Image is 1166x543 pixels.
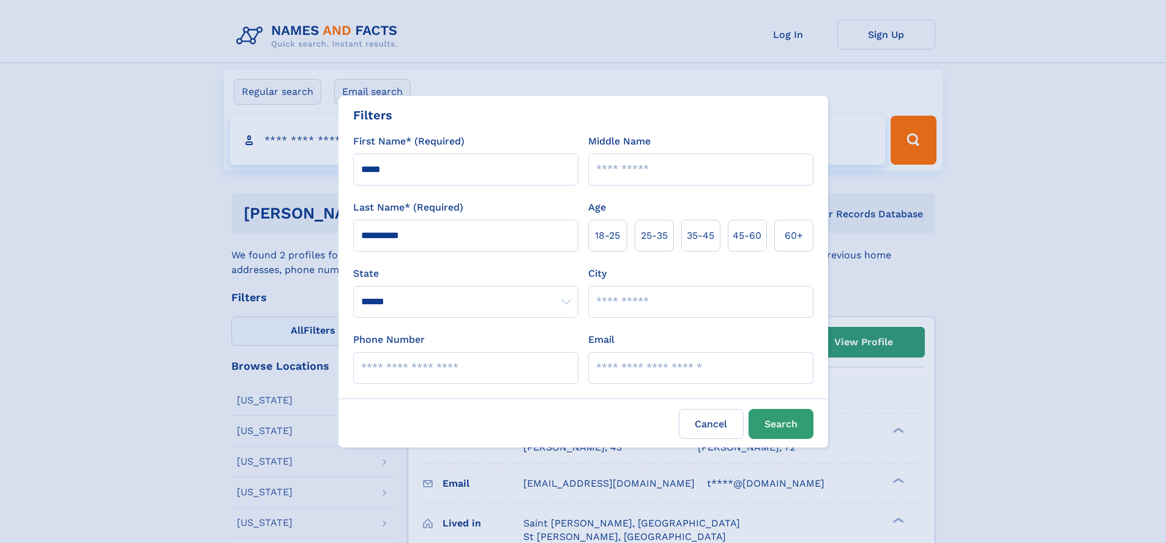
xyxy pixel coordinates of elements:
label: Cancel [679,409,744,439]
label: City [588,266,607,281]
label: Email [588,332,615,347]
label: First Name* (Required) [353,134,465,149]
label: Last Name* (Required) [353,200,463,215]
div: Filters [353,106,392,124]
span: 25‑35 [641,228,668,243]
button: Search [749,409,813,439]
span: 45‑60 [733,228,761,243]
span: 35‑45 [687,228,714,243]
label: State [353,266,578,281]
label: Age [588,200,606,215]
label: Middle Name [588,134,651,149]
label: Phone Number [353,332,425,347]
span: 18‑25 [595,228,620,243]
span: 60+ [785,228,803,243]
